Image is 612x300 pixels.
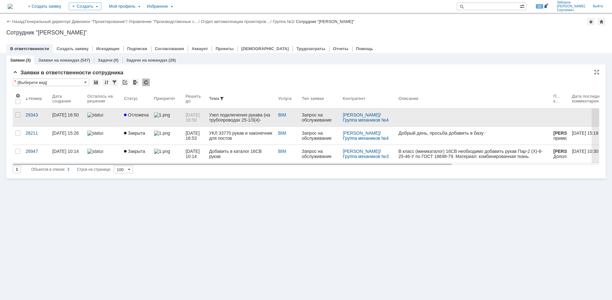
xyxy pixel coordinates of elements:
div: Услуга [278,96,292,101]
i: Строк на странице: [31,166,111,173]
a: [DATE] 10:14 [50,145,85,163]
span: [PERSON_NAME] [557,4,585,8]
a: Согласования [155,46,184,51]
li: Рукав Пар-2 (Х)-8-50-80-У ГОСТ 18698-79. Количество – 15 п.м. [13,15,146,20]
a: Отдел автоматизации проектиров… [201,19,270,24]
span: Закрыта [124,131,145,136]
a: statusbar-100 (1).png [85,109,121,126]
a: Заявки на командах [38,58,79,63]
div: Запрос на обслуживание [302,131,338,141]
a: statusbar-100 (1).png [85,127,121,145]
a: [PERSON_NAME] [343,149,380,154]
img: 1.png [154,149,170,154]
a: Дивизион "Проектирование" [72,19,126,24]
a: [DATE] 10:14 [183,145,207,163]
div: Запрос на обслуживание [302,149,338,159]
a: [DATE] 15:26 [50,127,85,145]
a: Помощь [356,46,373,51]
a: 1.png [151,127,183,145]
div: (547) [80,58,90,63]
a: Узел подключения рукава (на трубопроводах 25-1/3(4)-МТС-1-AS11M-N) [207,109,276,126]
a: [DATE] 16:50 [50,109,85,126]
div: Сделать домашней страницей [598,18,605,26]
div: (28) [169,58,176,63]
div: Решить до [186,94,204,103]
div: (0) [113,58,119,63]
a: Заявки [10,58,25,63]
img: logo [8,4,13,9]
a: 28211 [23,127,50,145]
div: Дата создания [52,94,77,103]
span: Заявки в ответственности сотрудника [13,70,123,76]
a: Отчеты [333,46,349,51]
div: / [129,19,201,24]
div: 29343 [25,112,47,117]
div: Сохранить вид [92,79,100,86]
div: Добавить в избранное [587,18,595,26]
a: Подписки [127,46,147,51]
div: Сортировка... [103,79,110,86]
div: / [25,19,72,24]
div: / [201,19,273,24]
a: Проекты [215,46,233,51]
a: Группа механиков №4 [343,136,389,141]
span: [DATE] 16:50 [186,112,201,123]
img: statusbar-100 (1).png [87,149,103,154]
th: Тип заявки [299,89,340,109]
div: Обновлять список [142,79,150,86]
div: / [343,112,394,123]
th: Статус [121,89,151,109]
div: Добавить в каталог 16СВ рукав [209,149,273,159]
a: Создать заявку [57,46,89,51]
a: Задачи [98,58,113,63]
div: 26947 [25,149,47,154]
a: BIM [278,149,286,154]
a: Перейти на домашнюю страницу [8,4,13,9]
span: Быстрая фильтрация по атрибуту [219,96,224,101]
div: Сотрудник "[PERSON_NAME]" [6,29,606,36]
a: В ответственности [10,46,49,51]
a: Запрос на обслуживание [299,109,340,126]
div: Приоритет [154,96,176,101]
div: Создать [69,3,101,10]
th: Контрагент [340,89,396,109]
div: / [343,149,394,159]
div: [DATE] 10:30 [572,149,598,154]
span: Объектов в списке: [31,167,65,172]
span: [DATE] 16:53 [186,131,201,141]
th: Номер [23,89,50,109]
th: Приоритет [151,89,183,109]
div: Тип заявки [302,96,324,101]
a: 1.png [151,145,183,163]
a: Группа механиков №3 [343,154,389,159]
a: Добавить в каталог 16СВ рукав [207,145,276,163]
div: 28211 [25,131,47,136]
div: Статус [124,96,138,101]
div: Скопировать ссылку на список [121,79,129,86]
a: Трудозатраты [296,46,325,51]
div: Осталось на решение [87,94,114,103]
th: Услуга [276,89,299,109]
div: Настройки списка отличаются от сохраненных в виде [14,79,16,84]
span: Зиборов [557,1,585,4]
span: 55 [536,4,543,9]
a: Запрос на обслуживание [299,127,340,145]
div: [DATE] 16:50 [52,112,79,117]
div: Последний комментарий [553,94,562,103]
a: Закрыта [121,145,151,163]
div: / [273,19,296,24]
a: 1.png [151,109,183,126]
span: Расширенный поиск [520,3,526,9]
th: Тема [207,89,276,109]
div: Экспорт списка [132,79,139,86]
div: УКЛ 33770 рукав и наконечник для постов [209,131,273,141]
th: Дата создания [50,89,85,109]
a: Управление "Производственные с… [129,19,199,24]
a: Группа №2 [273,19,294,24]
div: / [343,131,394,141]
div: Дата последнего комментария [572,94,608,103]
span: Отложена [124,112,149,117]
div: На всю страницу [594,70,599,75]
div: [DATE] 10:14 [52,149,79,154]
a: Отложена [121,109,151,126]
